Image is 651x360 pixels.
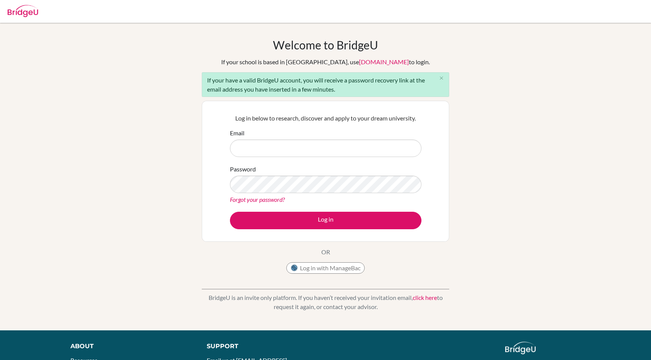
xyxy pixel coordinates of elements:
h1: Welcome to BridgeU [273,38,378,52]
img: logo_white@2x-f4f0deed5e89b7ecb1c2cc34c3e3d731f90f0f143d5ea2071677605dd97b5244.png [505,342,536,354]
a: [DOMAIN_NAME] [359,58,409,65]
button: Close [434,73,449,84]
div: If your school is based in [GEOGRAPHIC_DATA], use to login. [221,57,430,67]
a: click here [413,294,437,301]
label: Email [230,128,244,138]
div: About [70,342,190,351]
button: Log in [230,212,421,229]
i: close [439,75,444,81]
p: OR [321,247,330,257]
p: BridgeU is an invite only platform. If you haven’t received your invitation email, to request it ... [202,293,449,311]
img: Bridge-U [8,5,38,17]
p: Log in below to research, discover and apply to your dream university. [230,114,421,123]
button: Log in with ManageBac [286,262,365,274]
label: Password [230,165,256,174]
div: If your have a valid BridgeU account, you will receive a password recovery link at the email addr... [202,72,449,97]
a: Forgot your password? [230,196,285,203]
div: Support [207,342,317,351]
